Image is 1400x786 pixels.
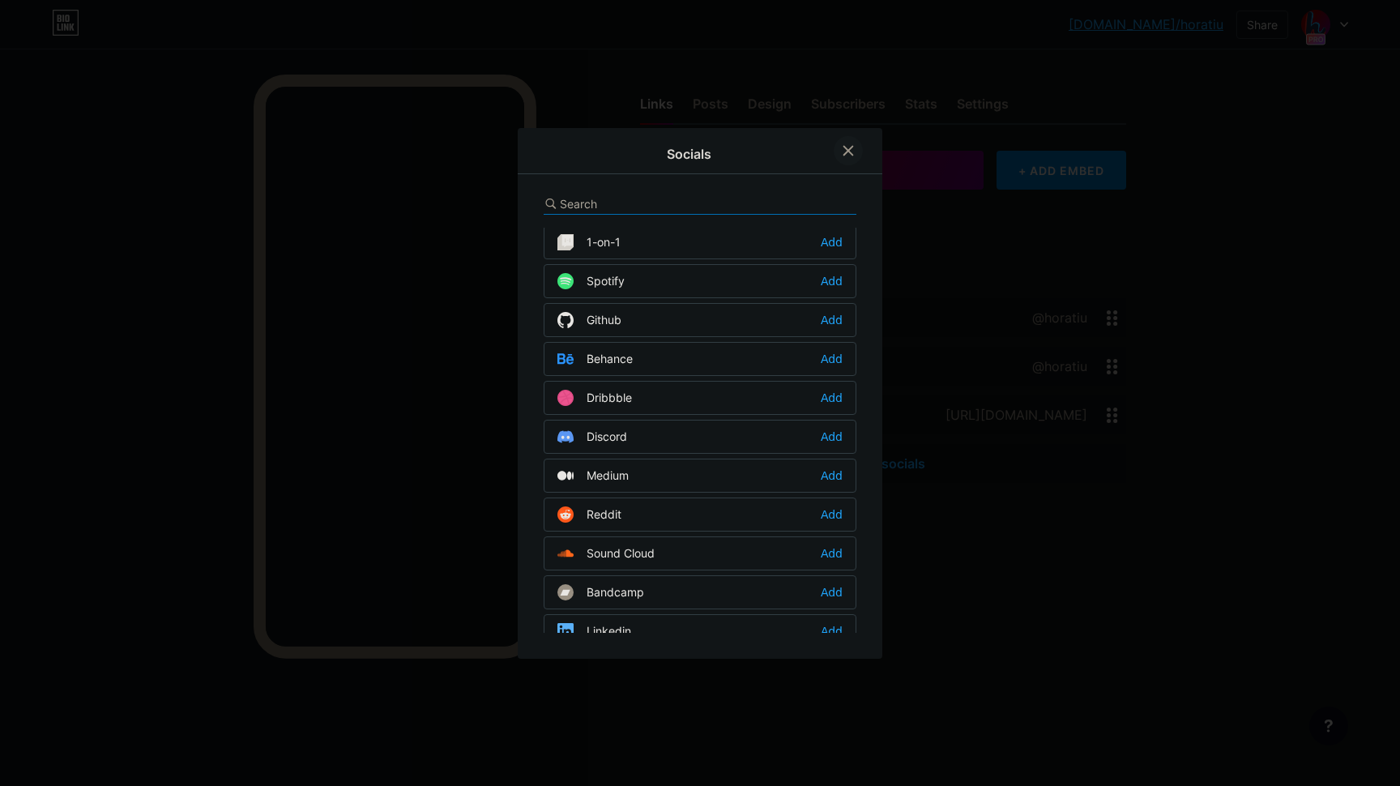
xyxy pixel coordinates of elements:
[557,506,621,523] div: Reddit
[557,312,621,328] div: Github
[821,506,843,523] div: Add
[821,312,843,328] div: Add
[821,234,843,250] div: Add
[557,545,655,562] div: Sound Cloud
[560,195,739,212] input: Search
[821,429,843,445] div: Add
[821,351,843,367] div: Add
[821,390,843,406] div: Add
[557,584,644,600] div: Bandcamp
[821,623,843,639] div: Add
[557,623,631,639] div: Linkedin
[557,273,625,289] div: Spotify
[557,351,633,367] div: Behance
[557,234,621,250] div: 1-on-1
[667,144,711,164] div: Socials
[821,545,843,562] div: Add
[821,468,843,484] div: Add
[557,429,627,445] div: Discord
[557,390,632,406] div: Dribbble
[821,584,843,600] div: Add
[821,273,843,289] div: Add
[557,468,629,484] div: Medium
